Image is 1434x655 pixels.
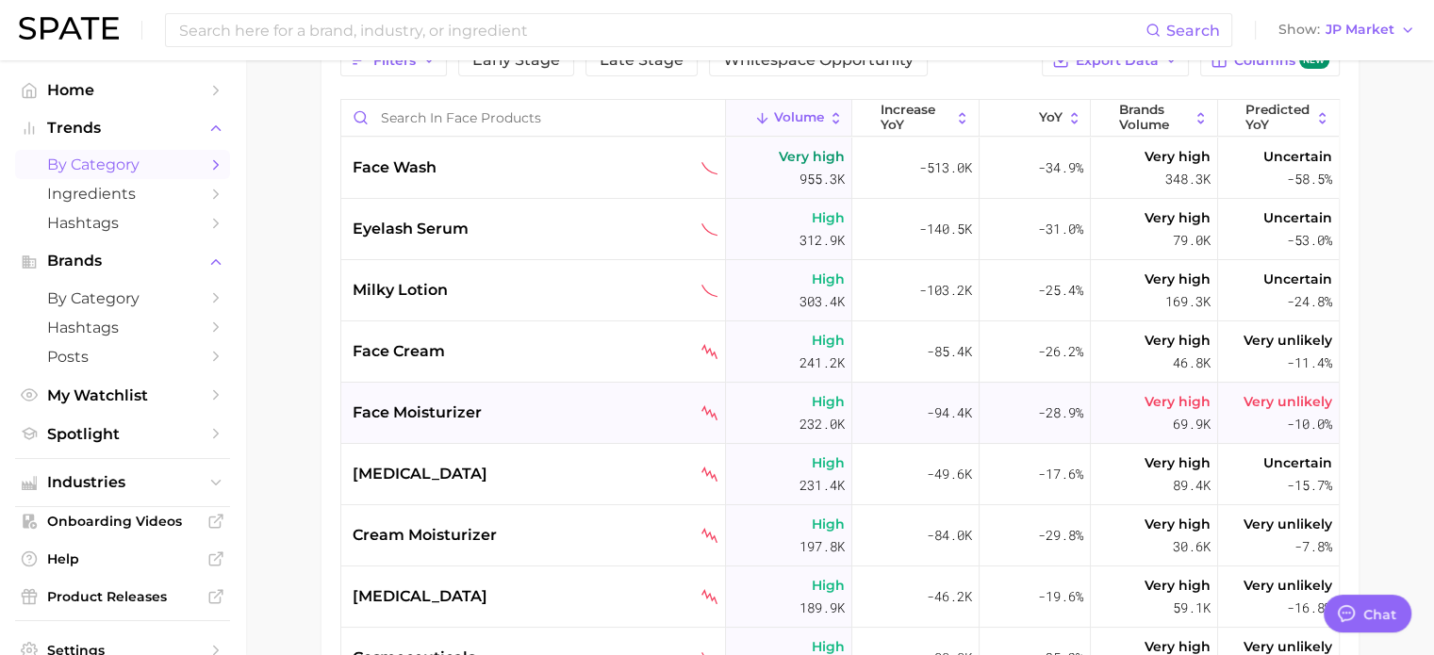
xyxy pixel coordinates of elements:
span: Spotlight [47,425,198,443]
span: Uncertain [1263,268,1332,290]
button: [MEDICAL_DATA]seasonal declinerHigh231.4k-49.6k-17.6%Very high89.4kUncertain-15.7% [341,444,1339,505]
a: Spotlight [15,419,230,449]
span: 955.3k [799,168,845,190]
span: Very high [1145,268,1211,290]
span: 348.3k [1165,168,1211,190]
a: Ingredients [15,179,230,208]
span: -24.8% [1287,290,1332,313]
button: [MEDICAL_DATA]seasonal declinerHigh189.9k-46.2k-19.6%Very high59.1kVery unlikely-16.8% [341,566,1339,628]
span: [MEDICAL_DATA] [353,585,487,608]
span: -11.4% [1287,352,1332,374]
span: High [812,390,845,413]
span: -34.9% [1038,156,1083,179]
span: -46.2k [927,585,972,608]
span: Posts [47,348,198,366]
span: -84.0k [927,524,972,547]
span: Product Releases [47,588,198,605]
button: milky lotionsustained declinerHigh303.4k-103.2k-25.4%Very high169.3kUncertain-24.8% [341,260,1339,321]
span: new [1299,52,1329,70]
button: YoY [980,100,1091,137]
span: by Category [47,156,198,173]
span: -29.8% [1038,524,1083,547]
a: Product Releases [15,582,230,611]
span: -85.4k [927,340,972,363]
span: My Watchlist [47,386,198,404]
span: -103.2k [919,279,972,302]
span: -17.6% [1038,463,1083,485]
span: Volume [774,110,824,125]
span: High [812,513,845,535]
a: Home [15,75,230,105]
button: Predicted YoY [1218,100,1339,137]
span: milky lotion [353,279,448,302]
button: Brands Volume [1091,100,1217,137]
button: Export Data [1042,44,1189,76]
span: -140.5k [919,218,972,240]
span: Uncertain [1263,206,1332,229]
span: JP Market [1326,25,1394,35]
span: Predicted YoY [1245,103,1310,132]
button: Volume [726,100,852,137]
span: -15.7% [1287,474,1332,497]
button: face washsustained declinerVery high955.3k-513.0k-34.9%Very high348.3kUncertain-58.5% [341,138,1339,199]
span: Very high [1145,329,1211,352]
button: cream moisturizerseasonal declinerHigh197.8k-84.0k-29.8%Very high30.6kVery unlikely-7.8% [341,505,1339,566]
span: Very unlikely [1244,329,1332,352]
span: -10.0% [1287,413,1332,435]
span: High [812,451,845,474]
button: Industries [15,468,230,497]
span: [MEDICAL_DATA] [353,463,487,485]
span: cream moisturizer [353,524,497,547]
span: -94.4k [927,401,972,424]
span: -16.8% [1287,597,1332,619]
span: 241.2k [799,352,845,374]
span: Help [47,550,198,567]
span: 232.0k [799,413,845,435]
button: eyelash serumsustained declinerHigh312.9k-140.5k-31.0%Very high79.0kUncertain-53.0% [341,199,1339,260]
span: Very high [779,145,845,168]
button: Trends [15,114,230,142]
span: High [812,268,845,290]
span: face wash [353,156,437,179]
span: -58.5% [1287,168,1332,190]
span: Very high [1145,145,1211,168]
img: seasonal decliner [701,344,717,360]
span: Early Stage [472,53,560,68]
img: seasonal decliner [701,405,717,421]
span: 69.9k [1173,413,1211,435]
span: 59.1k [1173,597,1211,619]
span: Uncertain [1263,451,1332,474]
span: 312.9k [799,229,845,252]
span: Very unlikely [1244,390,1332,413]
span: High [812,574,845,597]
a: Onboarding Videos [15,507,230,535]
button: face moisturizerseasonal declinerHigh232.0k-94.4k-28.9%Very high69.9kVery unlikely-10.0% [341,383,1339,444]
span: Trends [47,120,198,137]
span: Brands Volume [1119,103,1189,132]
button: ShowJP Market [1274,18,1420,42]
span: -19.6% [1038,585,1083,608]
input: Search here for a brand, industry, or ingredient [177,14,1146,46]
a: by Category [15,150,230,179]
span: -28.9% [1038,401,1083,424]
img: SPATE [19,17,119,40]
button: Brands [15,247,230,275]
span: 197.8k [799,535,845,558]
span: Onboarding Videos [47,513,198,530]
span: Ingredients [47,185,198,203]
span: Very high [1145,451,1211,474]
span: Brands [47,253,198,270]
a: Help [15,545,230,573]
a: Hashtags [15,208,230,237]
a: My Watchlist [15,381,230,410]
button: Filters [340,44,447,76]
img: sustained decliner [701,283,717,299]
span: Whitespace Opportunity [723,53,914,68]
input: Search in face products [341,100,725,136]
span: face moisturizer [353,401,482,424]
button: Columnsnew [1200,44,1339,76]
span: face cream [353,340,445,363]
span: Uncertain [1263,145,1332,168]
span: 231.4k [799,474,845,497]
span: Columns [1233,52,1328,70]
